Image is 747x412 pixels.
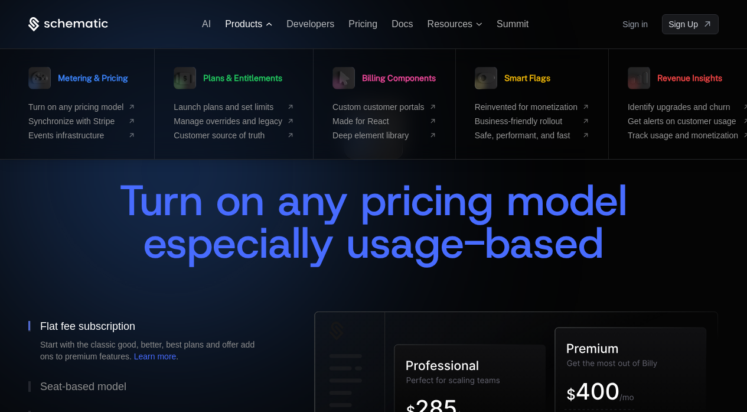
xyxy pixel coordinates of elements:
span: Manage overrides and legacy [174,116,282,126]
a: Learn more [134,352,177,361]
a: Deep element library [332,131,436,140]
a: Turn on any pricing model [28,102,135,112]
span: Made for React [332,116,425,126]
span: Smart Flags [504,74,550,82]
span: Track usage and monetization [628,131,738,140]
div: Start with the classic good, better, best plans and offer add ons to premium features. . [40,339,265,362]
span: Products [225,19,262,30]
a: [object Object] [662,14,719,34]
a: Reinvented for monetization [475,102,589,112]
span: Revenue Insights [657,74,722,82]
a: Business-friendly rollout [475,116,589,126]
a: Safe, performant, and fast [475,131,589,140]
a: AI [202,19,211,29]
span: Metering & Pricing [58,74,128,82]
span: Deep element library [332,131,425,140]
a: Developers [286,19,334,29]
div: Flat fee subscription [40,321,135,332]
span: Customer source of truth [174,131,282,140]
a: Plans & Entitlements [174,63,282,93]
a: Revenue Insights [628,63,722,93]
span: Turn on any pricing model especially usage-based [119,172,640,271]
a: Made for React [332,116,436,126]
span: Get alerts on customer usage [628,116,738,126]
a: Pricing [348,19,377,29]
button: Flat fee subscriptionStart with the classic good, better, best plans and offer add ons to premium... [28,312,276,372]
a: Summit [497,19,529,29]
span: Safe, performant, and fast [475,131,578,140]
a: Launch plans and set limits [174,102,294,112]
span: Turn on any pricing model [28,102,123,112]
button: Seat-based model [28,372,276,401]
span: Synchronize with Stripe [28,116,123,126]
a: Sign in [622,15,648,34]
a: Billing Components [332,63,436,93]
span: Events infrastructure [28,131,123,140]
a: Customer source of truth [174,131,294,140]
span: Custom customer portals [332,102,425,112]
a: Docs [392,19,413,29]
a: Events infrastructure [28,131,135,140]
a: Smart Flags [475,63,550,93]
span: Reinvented for monetization [475,102,578,112]
span: Identify upgrades and churn [628,102,738,112]
a: Custom customer portals [332,102,436,112]
span: Resources [428,19,472,30]
a: Synchronize with Stripe [28,116,135,126]
a: Metering & Pricing [28,63,128,93]
span: Business-friendly rollout [475,116,578,126]
div: Seat-based model [40,381,126,392]
span: Billing Components [362,74,436,82]
span: Plans & Entitlements [203,74,282,82]
span: Sign Up [668,18,698,30]
span: Launch plans and set limits [174,102,282,112]
a: Manage overrides and legacy [174,116,294,126]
